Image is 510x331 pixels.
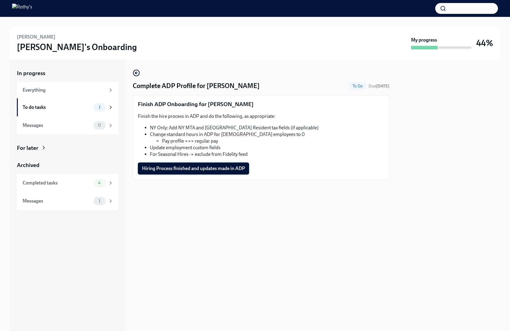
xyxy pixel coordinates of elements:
h3: [PERSON_NAME]'s Onboarding [17,42,137,52]
a: Messages0 [17,116,118,134]
div: Everything [23,87,106,93]
li: For Seasonal Hires -> exclude from Fidelity feed [150,151,384,158]
a: Messages1 [17,192,118,210]
strong: [DATE] [376,84,389,89]
div: To do tasks [23,104,91,111]
p: Finish ADP Onboarding for [PERSON_NAME] [138,100,384,108]
span: 1 [95,105,104,109]
a: Archived [17,161,118,169]
a: In progress [17,69,118,77]
span: To Do [349,84,366,88]
p: Finish the hire process in ADP and do the following, as appropriate: [138,113,384,120]
span: 0 [94,123,105,128]
span: September 25th, 2025 09:00 [369,83,389,89]
h6: [PERSON_NAME] [17,34,55,40]
li: NY Only: Add NY MTA and [GEOGRAPHIC_DATA] Resident tax fields (if applicable) [150,125,384,131]
li: Update employment custom fields [150,144,384,151]
li: Change standard hours in ADP for [DEMOGRAPHIC_DATA] employees to 0 [150,131,384,144]
span: 4 [94,181,104,185]
a: For later [17,144,118,152]
span: Hiring Process finished and updates made in ADP [142,165,245,172]
span: 1 [95,199,104,203]
button: Hiring Process finished and updates made in ADP [138,162,249,175]
span: Due [369,84,389,89]
div: Completed tasks [23,180,91,186]
h4: Complete ADP Profile for [PERSON_NAME] [133,81,260,90]
div: Messages [23,122,91,129]
li: Pay profile >>> regular pay [162,138,384,144]
h3: 44% [476,38,493,49]
a: To do tasks1 [17,98,118,116]
div: Messages [23,198,91,204]
a: Everything [17,82,118,98]
img: Rothy's [12,4,32,13]
strong: My progress [411,37,437,43]
div: For later [17,144,38,152]
a: Completed tasks4 [17,174,118,192]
